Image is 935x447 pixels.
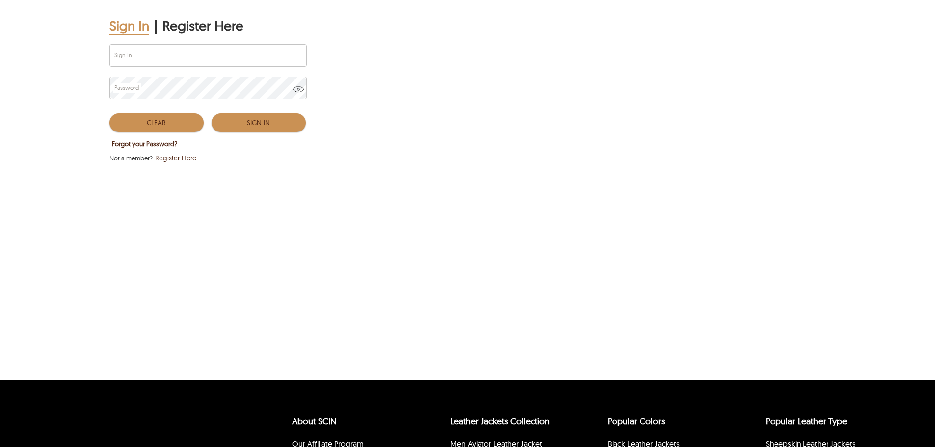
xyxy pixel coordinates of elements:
div: Sign In [109,17,149,35]
span: Not a member? [109,153,153,163]
span: Register Here [155,153,196,163]
a: About SCIN [292,416,337,427]
button: Clear [109,113,204,132]
a: Popular Leather Type [766,416,847,427]
div: | [154,17,158,35]
div: Register Here [162,17,243,35]
button: Forgot your Password? [109,137,180,150]
a: Leather Jackets Collection [450,416,550,427]
button: Sign In [212,113,306,132]
a: popular leather jacket colors [608,416,665,427]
